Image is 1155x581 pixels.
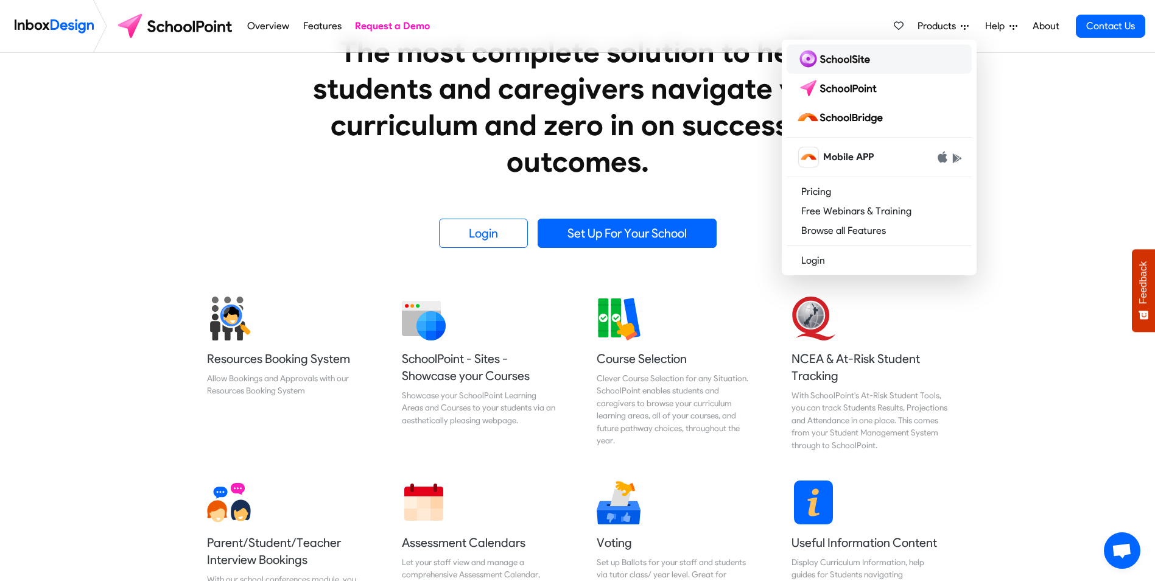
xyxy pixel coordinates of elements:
div: With SchoolPoint's At-Risk Student Tools, you can track Students Results, Projections and Attenda... [792,389,949,451]
div: Clever Course Selection for any Situation. SchoolPoint enables students and caregivers to browse ... [597,372,754,446]
a: Products [913,14,974,38]
a: Login [787,251,972,270]
img: 2022_01_13_icon_course_selection.svg [597,297,641,340]
a: Free Webinars & Training [787,202,972,221]
a: Pricing [787,182,972,202]
img: 2022_01_13_icon_conversation.svg [207,481,251,524]
a: Features [300,14,345,38]
a: Resources Booking System Allow Bookings and Approvals with our Resources Booking System [197,287,374,461]
h5: NCEA & At-Risk Student Tracking [792,350,949,384]
span: Mobile APP [823,150,874,164]
div: Open chat [1104,532,1140,569]
h5: SchoolPoint - Sites - Showcase your Courses [402,350,559,384]
h5: Useful Information Content [792,534,949,551]
a: Browse all Features [787,221,972,241]
a: Set Up For Your School [538,219,717,248]
a: Contact Us [1076,15,1145,38]
a: Course Selection Clever Course Selection for any Situation. SchoolPoint enables students and care... [587,287,764,461]
span: Help [985,19,1009,33]
img: 2022_01_13_icon_information.svg [792,481,835,524]
img: 2022_01_13_icon_calendar.svg [402,481,446,524]
div: Allow Bookings and Approvals with our Resources Booking System [207,372,364,397]
a: About [1029,14,1062,38]
a: SchoolPoint - Sites - Showcase your Courses Showcase your SchoolPoint Learning Areas and Courses ... [392,287,569,461]
a: schoolbridge icon Mobile APP [787,143,972,172]
img: 2022_01_17_icon_student_search.svg [207,297,251,340]
span: Products [918,19,961,33]
h5: Parent/Student/Teacher Interview Bookings [207,534,364,568]
img: 2022_01_17_icon_voting.svg [597,481,641,524]
h5: Course Selection [597,350,754,367]
h5: Resources Booking System [207,350,364,367]
a: Login [439,219,528,248]
div: Products [782,40,977,275]
span: Feedback [1138,261,1149,304]
img: schoolbridge logo [796,108,888,127]
a: Request a Demo [352,14,434,38]
h5: Assessment Calendars [402,534,559,551]
img: schoolsite logo [796,49,875,69]
img: schoolpoint logo [112,12,240,41]
img: schoolbridge icon [799,147,818,167]
h5: Voting [597,534,754,551]
a: Overview [244,14,293,38]
img: 2022_01_12_icon_website.svg [402,297,446,340]
heading: The most complete solution to help students and caregivers navigate your curriculum and zero in o... [289,33,867,180]
a: NCEA & At-Risk Student Tracking With SchoolPoint's At-Risk Student Tools, you can track Students ... [782,287,958,461]
img: 2022_01_13_icon_nzqa.svg [792,297,835,340]
div: Showcase your SchoolPoint Learning Areas and Courses to your students via an aesthetically pleasi... [402,389,559,426]
a: Help [980,14,1022,38]
button: Feedback - Show survey [1132,249,1155,332]
img: schoolpoint logo [796,79,882,98]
